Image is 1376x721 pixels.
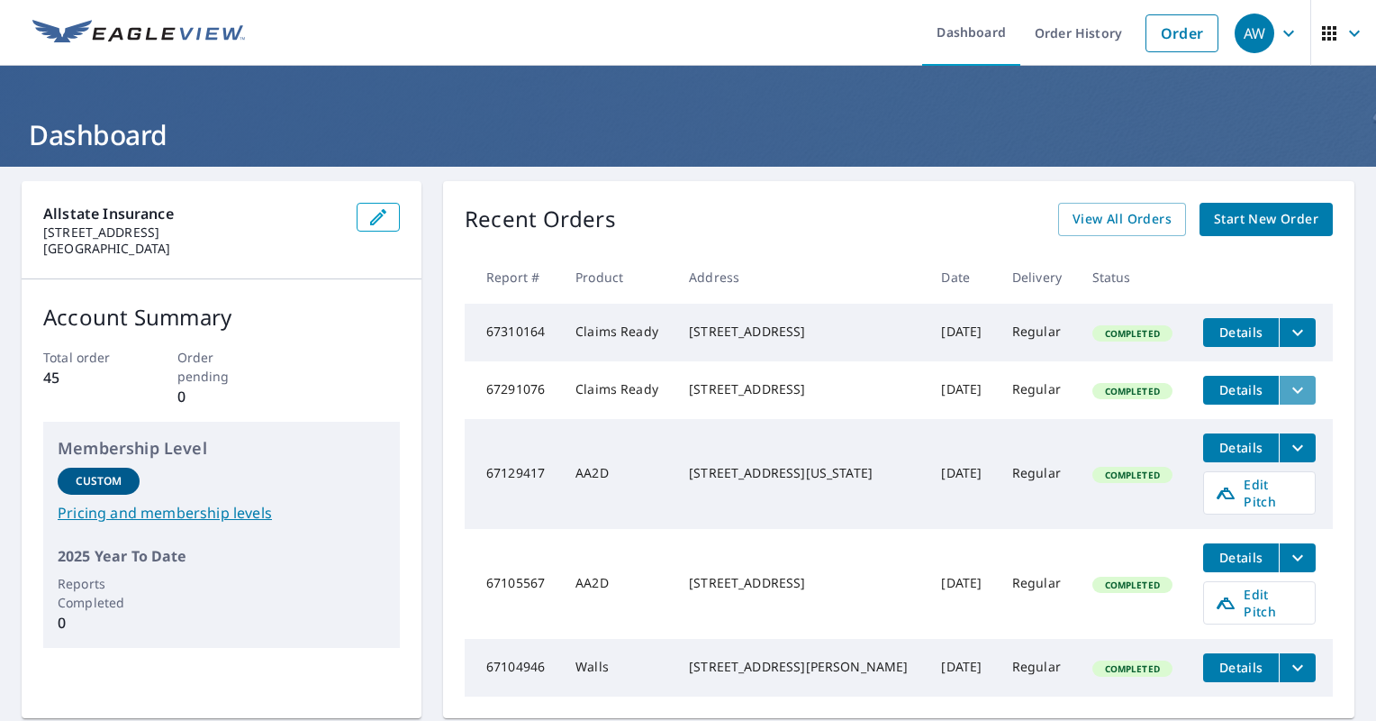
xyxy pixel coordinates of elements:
[998,361,1078,419] td: Regular
[32,20,245,47] img: EV Logo
[1203,318,1279,347] button: detailsBtn-67310164
[1214,439,1268,456] span: Details
[1203,653,1279,682] button: detailsBtn-67104946
[1094,385,1171,397] span: Completed
[561,251,674,304] th: Product
[58,436,385,461] p: Membership Level
[1094,662,1171,675] span: Completed
[22,116,1354,153] h1: Dashboard
[1279,318,1316,347] button: filesDropdownBtn-67310164
[998,419,1078,529] td: Regular
[43,203,342,224] p: Allstate Insurance
[561,639,674,697] td: Walls
[465,361,561,419] td: 67291076
[561,419,674,529] td: AA2D
[1279,434,1316,462] button: filesDropdownBtn-67129417
[1214,208,1318,231] span: Start New Order
[1078,251,1190,304] th: Status
[927,419,997,529] td: [DATE]
[465,203,616,236] p: Recent Orders
[927,639,997,697] td: [DATE]
[1073,208,1172,231] span: View All Orders
[58,545,385,567] p: 2025 Year To Date
[58,574,140,612] p: Reports Completed
[1094,579,1171,591] span: Completed
[1279,376,1316,405] button: filesDropdownBtn-67291076
[927,529,997,639] td: [DATE]
[998,639,1078,697] td: Regular
[998,251,1078,304] th: Delivery
[43,367,132,388] p: 45
[465,529,561,639] td: 67105567
[465,304,561,361] td: 67310164
[1279,543,1316,572] button: filesDropdownBtn-67105567
[1235,14,1274,53] div: AW
[1215,586,1304,620] span: Edit Pitch
[1199,203,1333,236] a: Start New Order
[1145,14,1218,52] a: Order
[927,251,997,304] th: Date
[76,473,122,489] p: Custom
[998,304,1078,361] td: Regular
[465,251,561,304] th: Report #
[927,304,997,361] td: [DATE]
[43,241,342,257] p: [GEOGRAPHIC_DATA]
[177,386,267,407] p: 0
[465,639,561,697] td: 67104946
[998,529,1078,639] td: Regular
[689,323,912,341] div: [STREET_ADDRESS]
[1203,434,1279,462] button: detailsBtn-67129417
[43,348,132,367] p: Total order
[1094,327,1171,340] span: Completed
[1214,549,1268,566] span: Details
[1214,659,1268,676] span: Details
[1094,469,1171,481] span: Completed
[689,658,912,676] div: [STREET_ADDRESS][PERSON_NAME]
[1279,653,1316,682] button: filesDropdownBtn-67104946
[561,361,674,419] td: Claims Ready
[58,502,385,524] a: Pricing and membership levels
[1058,203,1186,236] a: View All Orders
[465,419,561,529] td: 67129417
[1203,471,1316,515] a: Edit Pitch
[689,574,912,592] div: [STREET_ADDRESS]
[561,529,674,639] td: AA2D
[927,361,997,419] td: [DATE]
[689,380,912,398] div: [STREET_ADDRESS]
[1214,324,1268,341] span: Details
[561,304,674,361] td: Claims Ready
[674,251,927,304] th: Address
[1203,581,1316,625] a: Edit Pitch
[1215,476,1304,510] span: Edit Pitch
[58,612,140,634] p: 0
[43,301,400,333] p: Account Summary
[689,464,912,482] div: [STREET_ADDRESS][US_STATE]
[1203,376,1279,405] button: detailsBtn-67291076
[43,224,342,241] p: [STREET_ADDRESS]
[1214,381,1268,398] span: Details
[177,348,267,386] p: Order pending
[1203,543,1279,572] button: detailsBtn-67105567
